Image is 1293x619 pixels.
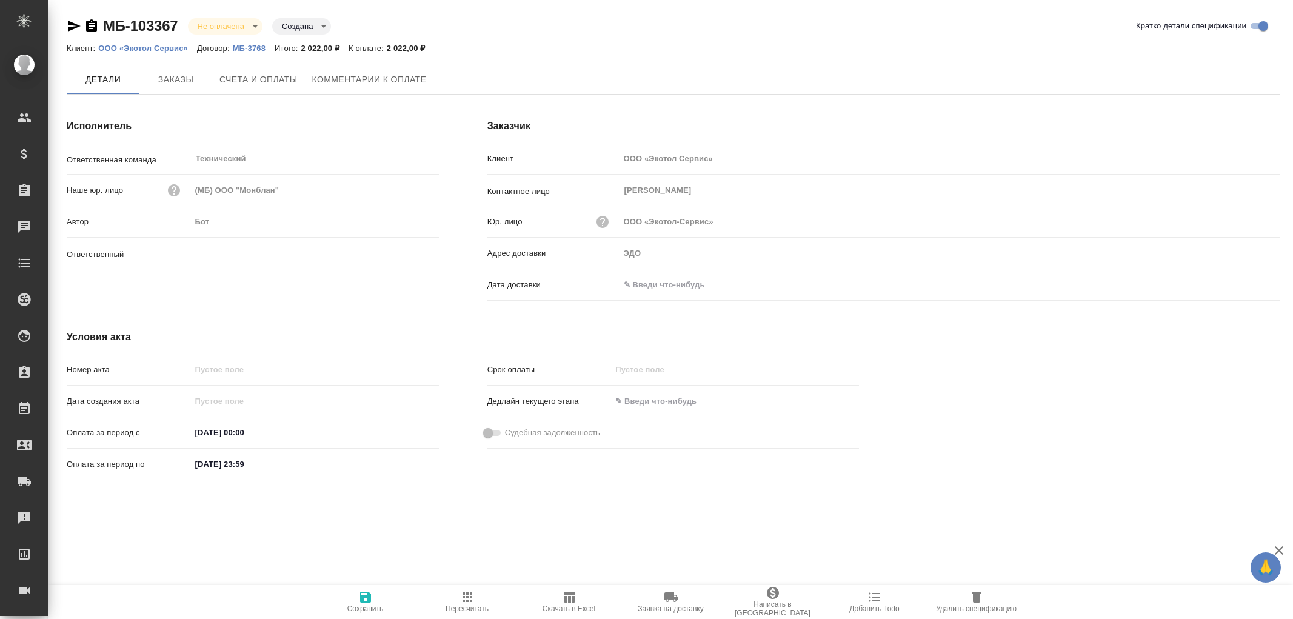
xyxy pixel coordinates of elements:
[272,18,331,35] div: Не оплачена
[191,424,297,441] input: ✎ Введи что-нибудь
[74,72,132,87] span: Детали
[611,392,717,410] input: ✎ Введи что-нибудь
[487,216,523,228] p: Юр. лицо
[432,252,435,255] button: Open
[620,213,1280,230] input: Пустое поле
[219,72,298,87] span: Счета и оплаты
[103,18,178,34] a: МБ-103367
[191,361,439,378] input: Пустое поле
[1255,555,1276,580] span: 🙏
[487,395,612,407] p: Дедлайн текущего этапа
[487,153,620,165] p: Клиент
[278,21,316,32] button: Создана
[620,244,1280,262] input: Пустое поле
[1251,552,1281,583] button: 🙏
[98,42,197,53] a: ООО «Экотол Сервис»
[67,119,439,133] h4: Исполнитель
[84,19,99,33] button: Скопировать ссылку
[387,44,435,53] p: 2 022,00 ₽
[620,276,726,293] input: ✎ Введи что-нибудь
[67,458,191,470] p: Оплата за период по
[487,186,620,198] p: Контактное лицо
[67,427,191,439] p: Оплата за период с
[505,427,600,439] span: Судебная задолженность
[301,44,349,53] p: 2 022,00 ₽
[67,249,191,261] p: Ответственный
[67,395,191,407] p: Дата создания акта
[67,44,98,53] p: Клиент:
[487,119,1280,133] h4: Заказчик
[611,361,717,378] input: Пустое поле
[487,279,620,291] p: Дата доставки
[197,44,233,53] p: Договор:
[194,21,248,32] button: Не оплачена
[98,44,197,53] p: ООО «Экотол Сервис»
[67,154,191,166] p: Ответственная команда
[312,72,427,87] span: Комментарии к оплате
[487,247,620,259] p: Адрес доставки
[191,181,439,199] input: Пустое поле
[620,150,1280,167] input: Пустое поле
[233,44,275,53] p: МБ-3768
[349,44,387,53] p: К оплате:
[67,216,191,228] p: Автор
[188,18,262,35] div: Не оплачена
[147,72,205,87] span: Заказы
[191,392,297,410] input: Пустое поле
[67,19,81,33] button: Скопировать ссылку для ЯМессенджера
[233,42,275,53] a: МБ-3768
[67,184,123,196] p: Наше юр. лицо
[191,455,297,473] input: ✎ Введи что-нибудь
[487,364,612,376] p: Срок оплаты
[191,213,439,230] input: Пустое поле
[67,364,191,376] p: Номер акта
[67,330,859,344] h4: Условия акта
[275,44,301,53] p: Итого:
[1136,20,1246,32] span: Кратко детали спецификации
